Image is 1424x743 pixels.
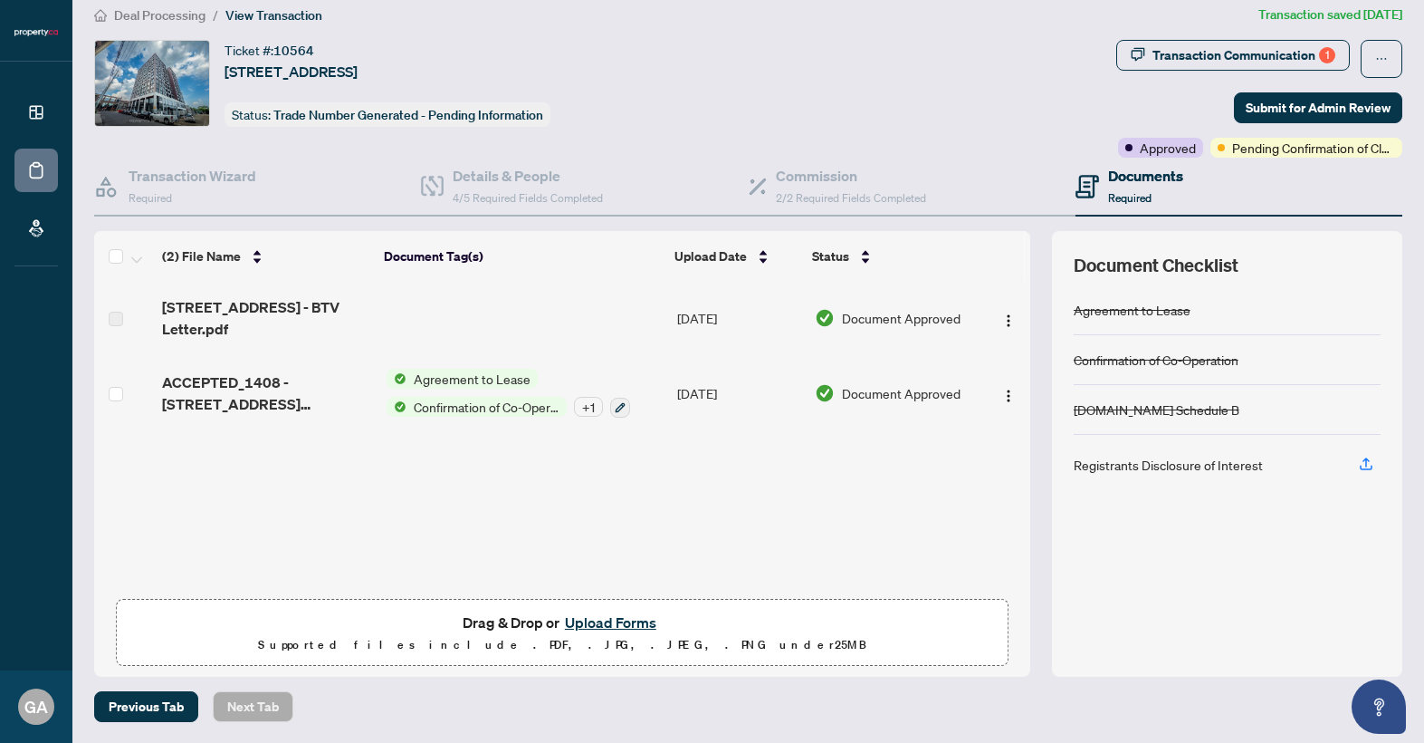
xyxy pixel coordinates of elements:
span: (2) File Name [162,246,241,266]
span: 2/2 Required Fields Completed [776,191,926,205]
span: Drag & Drop or [463,611,662,634]
span: 10564 [273,43,314,59]
div: Transaction Communication [1152,41,1335,70]
div: Status: [225,102,550,127]
img: Logo [1001,314,1016,328]
span: Document Approved [842,308,960,328]
article: Transaction saved [DATE] [1258,5,1402,25]
span: Drag & Drop orUpload FormsSupported files include .PDF, .JPG, .JPEG, .PNG under25MB [117,600,1008,667]
img: Logo [1001,389,1016,403]
span: ellipsis [1375,53,1388,65]
h4: Transaction Wizard [129,165,256,187]
td: [DATE] [670,354,808,432]
img: IMG-C12348845_1.jpg [95,41,209,126]
button: Open asap [1352,680,1406,734]
img: logo [14,27,58,38]
span: home [94,9,107,22]
div: + 1 [574,397,603,417]
span: Pending Confirmation of Closing [1232,138,1395,158]
span: ACCEPTED_1408 - [STREET_ADDRESS] Eisen_October 1 2025.pdf [162,371,371,415]
span: Previous Tab [109,692,184,721]
span: [STREET_ADDRESS] [225,61,358,82]
button: Status IconAgreement to LeaseStatus IconConfirmation of Co-Operation+1 [387,369,630,418]
th: Upload Date [667,231,804,282]
td: [DATE] [670,282,808,354]
img: Status Icon [387,397,406,417]
span: Document Approved [842,383,960,403]
div: [DOMAIN_NAME] Schedule B [1074,400,1239,420]
button: Previous Tab [94,691,198,722]
p: Supported files include .PDF, .JPG, .JPEG, .PNG under 25 MB [128,634,997,656]
span: [STREET_ADDRESS] - BTV Letter.pdf [162,296,371,340]
span: Required [129,191,172,205]
img: Status Icon [387,369,406,389]
div: Agreement to Lease [1074,300,1190,320]
span: View Transaction [225,7,322,24]
h4: Documents [1108,165,1183,187]
span: Upload Date [674,246,747,266]
h4: Details & People [453,165,603,187]
span: Status [812,246,849,266]
span: Confirmation of Co-Operation [406,397,567,417]
button: Transaction Communication1 [1116,40,1350,71]
button: Next Tab [213,691,293,722]
span: GA [24,694,48,719]
div: Ticket #: [225,40,314,61]
span: Agreement to Lease [406,369,538,389]
img: Document Status [815,308,835,328]
th: Status [805,231,977,282]
span: Deal Processing [114,7,205,24]
button: Logo [994,379,1023,408]
span: Document Checklist [1074,253,1238,278]
button: Upload Forms [559,611,662,634]
h4: Commission [776,165,926,187]
div: Registrants Disclosure of Interest [1074,455,1263,475]
span: Approved [1140,138,1196,158]
button: Logo [994,304,1023,333]
th: (2) File Name [155,231,377,282]
img: Document Status [815,383,835,403]
span: Trade Number Generated - Pending Information [273,107,543,123]
div: Confirmation of Co-Operation [1074,350,1238,370]
button: Submit for Admin Review [1234,92,1402,123]
div: 1 [1319,47,1335,63]
span: Required [1108,191,1152,205]
span: Submit for Admin Review [1246,93,1391,122]
th: Document Tag(s) [377,231,667,282]
span: 4/5 Required Fields Completed [453,191,603,205]
li: / [213,5,218,25]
